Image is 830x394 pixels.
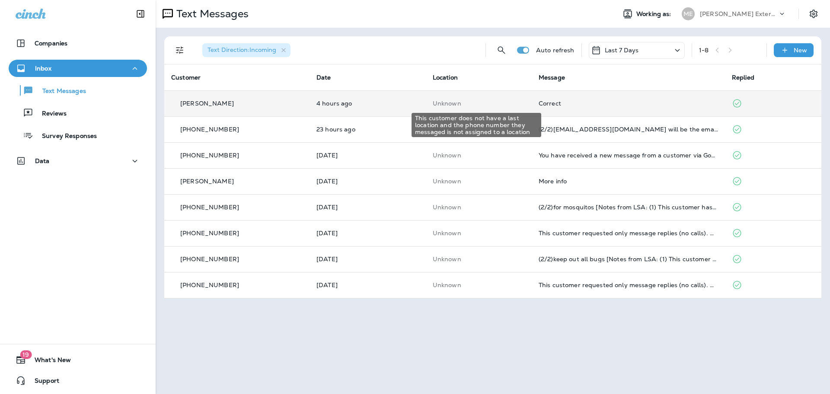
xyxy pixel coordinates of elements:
button: Filters [171,42,188,59]
p: [PERSON_NAME] [180,100,234,107]
button: Companies [9,35,147,52]
button: Collapse Sidebar [128,5,153,22]
span: Support [26,377,59,388]
button: 19What's New [9,351,147,368]
button: Search Messages [493,42,510,59]
span: Date [316,74,331,81]
span: Text Direction : Incoming [207,46,276,54]
p: Data [35,157,50,164]
p: Survey Responses [33,132,97,141]
p: Sep 9, 2025 02:17 PM [316,126,419,133]
p: Reviews [33,110,67,118]
p: Last 7 Days [605,47,639,54]
p: Sep 9, 2025 12:11 PM [316,178,419,185]
p: Companies [35,40,67,47]
p: [PERSON_NAME] [180,178,234,185]
p: New [794,47,807,54]
p: [PHONE_NUMBER] [180,204,239,211]
button: Reviews [9,104,147,122]
div: Text Direction:Incoming [202,43,290,57]
div: 1 - 8 [699,47,709,54]
span: Message [539,74,565,81]
p: [PHONE_NUMBER] [180,230,239,237]
p: Sep 8, 2025 03:29 PM [316,230,419,237]
p: [PHONE_NUMBER] [180,282,239,288]
p: This customer does not have a last location and the phone number they messaged is not assigned to... [433,152,525,159]
p: This customer does not have a last location and the phone number they messaged is not assigned to... [433,256,525,263]
div: (2/2)keep out all bugs [Notes from LSA: (1) This customer has requested a quote (2) This customer... [539,256,718,263]
p: [PERSON_NAME] Exterminating [700,10,778,17]
div: (2/2)Coffey716@msn.com will be the email used to send report. R/ Mike Coffey. [539,126,718,133]
div: This customer requested only message replies (no calls). Reply here or respond via your LSA dashb... [539,230,718,237]
button: Data [9,152,147,170]
button: Inbox [9,60,147,77]
p: This customer does not have a last location and the phone number they messaged is not assigned to... [433,282,525,288]
span: Replied [732,74,754,81]
p: Sep 10, 2025 09:22 AM [316,100,419,107]
button: Settings [806,6,821,22]
div: You have received a new message from a customer via Google Local Services Ads. Customer Name: , S... [539,152,718,159]
p: Inbox [35,65,51,72]
span: What's New [26,356,71,367]
p: Sep 9, 2025 12:51 PM [316,152,419,159]
span: 19 [20,350,32,359]
div: This customer does not have a last location and the phone number they messaged is not assigned to... [412,113,541,137]
p: [PHONE_NUMBER] [180,256,239,263]
span: Working as: [636,10,673,18]
p: Text Messages [173,7,249,20]
div: Correct [539,100,718,107]
div: This customer requested only message replies (no calls). Reply here or respond via your LSA dashb... [539,282,718,288]
p: [PHONE_NUMBER] [180,152,239,159]
p: Text Messages [34,87,86,96]
p: Sep 8, 2025 04:06 PM [316,204,419,211]
p: This customer does not have a last location and the phone number they messaged is not assigned to... [433,230,525,237]
p: This customer does not have a last location and the phone number they messaged is not assigned to... [433,178,525,185]
p: This customer does not have a last location and the phone number they messaged is not assigned to... [433,100,525,107]
div: More info [539,178,718,185]
button: Support [9,372,147,389]
button: Text Messages [9,81,147,99]
span: Location [433,74,458,81]
span: Customer [171,74,201,81]
p: This customer does not have a last location and the phone number they messaged is not assigned to... [433,204,525,211]
p: Sep 3, 2025 08:54 AM [316,256,419,263]
p: Auto refresh [536,47,575,54]
div: (2/2)for mosquitos [Notes from LSA: (1) This customer has requested a quote (2) This customer has... [539,204,718,211]
p: [PHONE_NUMBER] [180,126,239,133]
button: Survey Responses [9,126,147,144]
div: ME [682,7,695,20]
p: Sep 2, 2025 02:37 PM [316,282,419,288]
